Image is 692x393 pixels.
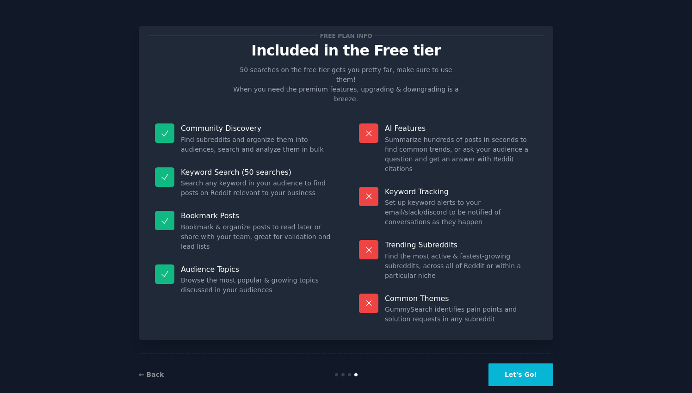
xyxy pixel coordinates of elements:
[148,43,544,59] p: Included in the Free tier
[318,31,374,41] span: Free plan info
[181,222,333,252] dd: Bookmark & organize posts to read later or share with your team, great for validation and lead lists
[181,178,333,198] dd: Search any keyword in your audience to find posts on Reddit relevant to your business
[181,211,333,221] p: Bookmark Posts
[229,65,463,104] p: 50 searches on the free tier gets you pretty far, make sure to use them! When you need the premiu...
[181,123,333,133] p: Community Discovery
[181,167,333,177] p: Keyword Search (50 searches)
[385,123,537,133] p: AI Features
[181,135,333,154] dd: Find subreddits and organize them into audiences, search and analyze them in bulk
[385,187,537,196] p: Keyword Tracking
[181,276,333,295] dd: Browse the most popular & growing topics discussed in your audiences
[488,363,553,386] button: Let's Go!
[385,294,537,303] p: Common Themes
[385,240,537,250] p: Trending Subreddits
[385,198,537,227] dd: Set up keyword alerts to your email/slack/discord to be notified of conversations as they happen
[139,371,164,378] a: ← Back
[385,305,537,324] dd: GummySearch identifies pain points and solution requests in any subreddit
[385,252,537,281] dd: Find the most active & fastest-growing subreddits, across all of Reddit or within a particular niche
[181,264,333,274] p: Audience Topics
[385,135,537,174] dd: Summarize hundreds of posts in seconds to find common trends, or ask your audience a question and...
